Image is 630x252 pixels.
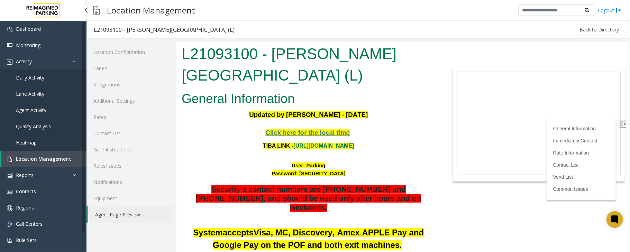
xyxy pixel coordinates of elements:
span: Daily Activity [16,74,44,81]
span: System [17,186,46,195]
font: User: Parking [115,120,149,126]
span: Click here for the local time [89,87,173,94]
a: Logout [598,7,621,14]
span: Updated by [PERSON_NAME] - [DATE] [73,69,191,76]
a: [URL][DOMAIN_NAME] [117,101,177,106]
a: Vend List [377,132,397,138]
img: 'icon' [7,157,12,162]
img: 'icon' [7,27,12,32]
a: Rules/Issues [86,158,173,174]
img: 'icon' [7,205,12,211]
h3: Location Management [103,2,199,19]
font: , [77,186,185,195]
a: Additional Settings [86,93,173,109]
img: pageIcon [93,2,100,19]
a: Lanes [86,60,173,76]
span: Security's contact numbers are [PHONE_NUMBER] and [PHONE_NUMBER], and should be used only after h... [20,143,245,170]
h2: General Information [5,48,259,66]
img: 'icon' [7,43,12,48]
a: Equipment [86,190,173,206]
span: accepts [46,186,77,195]
span: Monitoring [16,42,40,48]
button: Back to Directory [575,25,623,35]
span: Call Centers [16,221,43,227]
div: L21093100 - [PERSON_NAME][GEOGRAPHIC_DATA] (L) [94,25,235,34]
span: Regions [16,204,34,211]
a: Notifications [86,174,173,190]
span: Dashboard [16,26,41,32]
font: TIBA LINK - [86,101,177,106]
h1: L21093100 - [PERSON_NAME][GEOGRAPHIC_DATA] (L) [5,1,259,44]
span: Quality Analysis [16,123,51,130]
a: Immediately Contact [377,96,421,101]
img: Open/Close Sidebar Menu [443,78,450,85]
span: Contacts [16,188,36,195]
span: Agent Activity [16,107,46,113]
a: Contact List [86,125,173,141]
span: Lane Activity [16,91,44,97]
span: Location Management [16,156,71,162]
a: Rates [86,109,173,125]
a: Location Configuration [86,44,173,60]
span: Rule Sets [16,237,37,243]
img: 'icon' [7,222,12,227]
font: Password: [SECURITY_DATA] [95,128,169,134]
a: Common Issues [377,144,412,150]
a: Agent Page Preview [88,206,173,223]
a: General Information [377,84,420,89]
img: 'icon' [7,59,12,65]
a: Gate Instructions [86,141,173,158]
a: Integrations [86,76,173,93]
img: 'icon' [7,238,12,243]
a: Click here for the local time [89,88,173,94]
b: Visa, MC, Discovery, Amex [77,186,183,195]
span: Heatmap [16,139,37,146]
a: Contact List [377,120,402,125]
a: Rate Information [377,108,413,113]
span: Reports [16,172,34,178]
img: 'icon' [7,189,12,195]
img: 'icon' [7,173,12,178]
a: Location Management [1,151,86,167]
img: logout [616,7,621,14]
span: Activity [16,58,32,65]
